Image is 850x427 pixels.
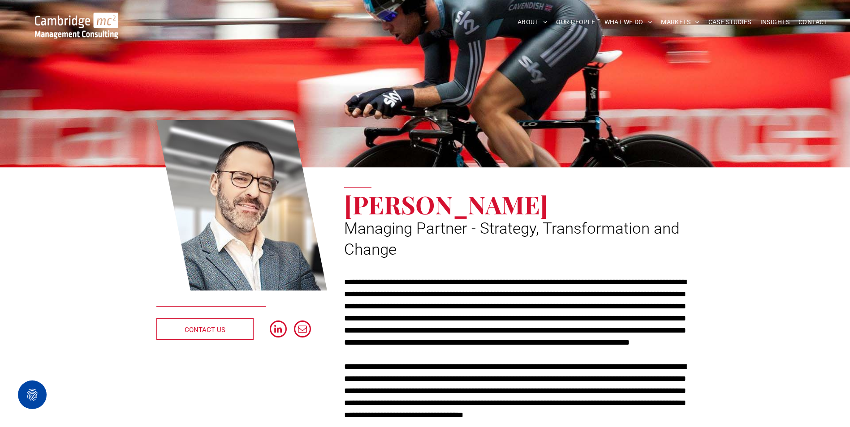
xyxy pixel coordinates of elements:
a: CONTACT [794,15,832,29]
span: CONTACT US [185,319,225,341]
a: ABOUT [513,15,552,29]
a: linkedin [270,320,287,340]
a: CASE STUDIES [704,15,756,29]
a: WHAT WE DO [600,15,657,29]
a: OUR PEOPLE [552,15,600,29]
a: Mauro Mortali | Managing Partner - Strategy | Cambridge Management Consulting [156,119,328,292]
a: MARKETS [656,15,703,29]
span: Managing Partner - Strategy, Transformation and Change [344,219,679,259]
a: Your Business Transformed | Cambridge Management Consulting [35,14,118,23]
span: [PERSON_NAME] [344,188,548,221]
a: INSIGHTS [756,15,794,29]
img: Go to Homepage [35,13,118,38]
a: email [294,320,311,340]
a: CONTACT US [156,318,254,340]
